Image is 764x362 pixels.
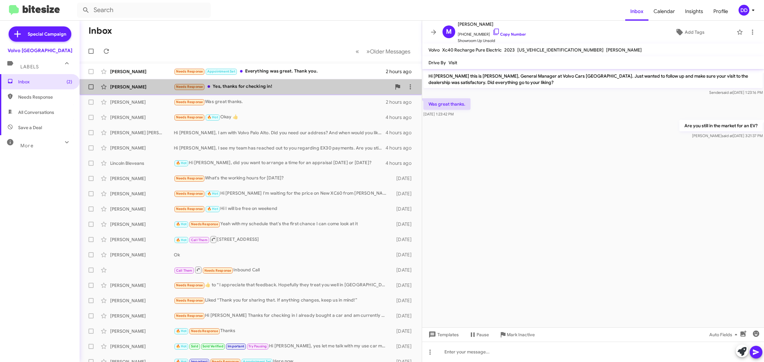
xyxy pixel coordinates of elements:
span: 🔥 Hot [176,329,187,333]
span: 🔥 Hot [207,207,218,211]
span: said at [722,133,733,138]
span: Needs Response [176,298,203,303]
span: » [366,47,370,55]
span: [US_VEHICLE_IDENTIFICATION_NUMBER] [517,47,604,53]
div: [STREET_ADDRESS] [174,235,390,243]
button: Previous [352,45,363,58]
span: Sold Verified [202,344,223,348]
div: 2 hours ago [386,68,417,75]
a: Inbox [625,2,648,21]
div: [PERSON_NAME] [110,221,174,227]
span: Needs Response [176,283,203,287]
div: Thanks [174,327,390,335]
div: Hi [PERSON_NAME], did you want to arrange a time for an appraisal [DATE] or [DATE]? [174,159,386,167]
span: Try Pausing [248,344,267,348]
span: (2) [67,79,72,85]
div: Yes, thanks for checking in! [174,83,391,90]
span: Sold [191,344,198,348]
span: Needs Response [191,222,218,226]
span: Call Them [191,238,208,242]
span: Important [228,344,244,348]
span: 🔥 Hot [176,161,187,165]
a: Profile [708,2,733,21]
span: Older Messages [370,48,410,55]
div: 4 hours ago [386,160,417,166]
div: 4 hours ago [386,114,417,121]
div: Hi [PERSON_NAME] Thanks for checking in I already bought a car and am currently not looking for o... [174,312,390,319]
button: Pause [464,329,494,340]
span: [PERSON_NAME] [458,20,526,28]
div: [PERSON_NAME] [110,252,174,258]
a: Copy Number [492,32,526,37]
span: Needs Response [204,268,231,273]
div: [PERSON_NAME] [110,206,174,212]
div: [DATE] [390,267,417,273]
span: Needs Response [176,100,203,104]
span: Needs Response [191,329,218,333]
span: M [446,27,452,37]
div: [PERSON_NAME] [110,84,174,90]
button: Auto Fields [704,329,745,340]
div: Was great thanks. [174,98,386,106]
div: 4 hours ago [386,145,417,151]
span: Inbox [18,79,72,85]
div: Hi I will be free on weekend [174,205,390,212]
span: Needs Response [176,115,203,119]
div: [PERSON_NAME] [110,99,174,105]
span: Call Them [176,268,193,273]
span: 🔥 Hot [176,222,187,226]
span: 2023 [504,47,515,53]
span: Templates [427,329,459,340]
div: [DATE] [390,175,417,182]
span: Appointment Set [207,69,235,73]
a: Insights [680,2,708,21]
div: Hi [PERSON_NAME], I am with Volvo Palo Alto. Did you need our address? And when would you like to... [174,129,386,136]
p: Was great thanks. [423,98,470,110]
div: [DATE] [390,252,417,258]
div: [PERSON_NAME] [PERSON_NAME] [110,129,174,136]
span: More [20,143,33,149]
div: [PERSON_NAME] [110,114,174,121]
div: [PERSON_NAME] [110,328,174,334]
span: Needs Response [176,69,203,73]
div: [DATE] [390,313,417,319]
span: [PERSON_NAME] [606,47,642,53]
div: Liked “Thank you for sharing that. If anything changes, keep us in mind!” [174,297,390,304]
span: Volvo [428,47,440,53]
span: Sender [DATE] 1:23:16 PM [709,90,763,95]
span: Calendar [648,2,680,21]
div: Ok [174,252,390,258]
span: 🔥 Hot [176,238,187,242]
div: [PERSON_NAME] [110,191,174,197]
span: said at [722,90,733,95]
span: Add Tags [685,26,704,38]
span: Pause [477,329,489,340]
div: Inbound Call [174,266,390,274]
div: [PERSON_NAME] [110,145,174,151]
span: Needs Response [176,314,203,318]
p: Hi [PERSON_NAME] this is [PERSON_NAME], General Manager at Volvo Cars [GEOGRAPHIC_DATA]. Just wan... [423,70,763,88]
nav: Page navigation example [352,45,414,58]
div: Lincoln Bleveans [110,160,174,166]
div: ​👍​ to “ I appreciate that feedback. Hopefully they treat you well in [GEOGRAPHIC_DATA] ” [174,282,390,289]
button: Templates [422,329,464,340]
span: 🔥 Hot [176,344,187,348]
span: Labels [20,64,39,70]
h1: Inbox [88,26,112,36]
span: [DATE] 1:23:42 PM [423,112,454,116]
span: All Conversations [18,109,54,115]
span: Drive By [428,60,446,66]
span: [PERSON_NAME] [DATE] 3:21:37 PM [692,133,763,138]
button: Mark Inactive [494,329,540,340]
span: Auto Fields [709,329,740,340]
div: Hi [PERSON_NAME] I'm waiting for the price on New XC60 from [PERSON_NAME]. I can drop by later [D... [174,190,390,197]
div: [PERSON_NAME] [110,282,174,289]
div: Hi [PERSON_NAME], yes let me talk with my use car manager and get you an update! [174,343,390,350]
div: [DATE] [390,328,417,334]
button: Next [363,45,414,58]
div: [PERSON_NAME] [110,313,174,319]
span: [PHONE_NUMBER] [458,28,526,38]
